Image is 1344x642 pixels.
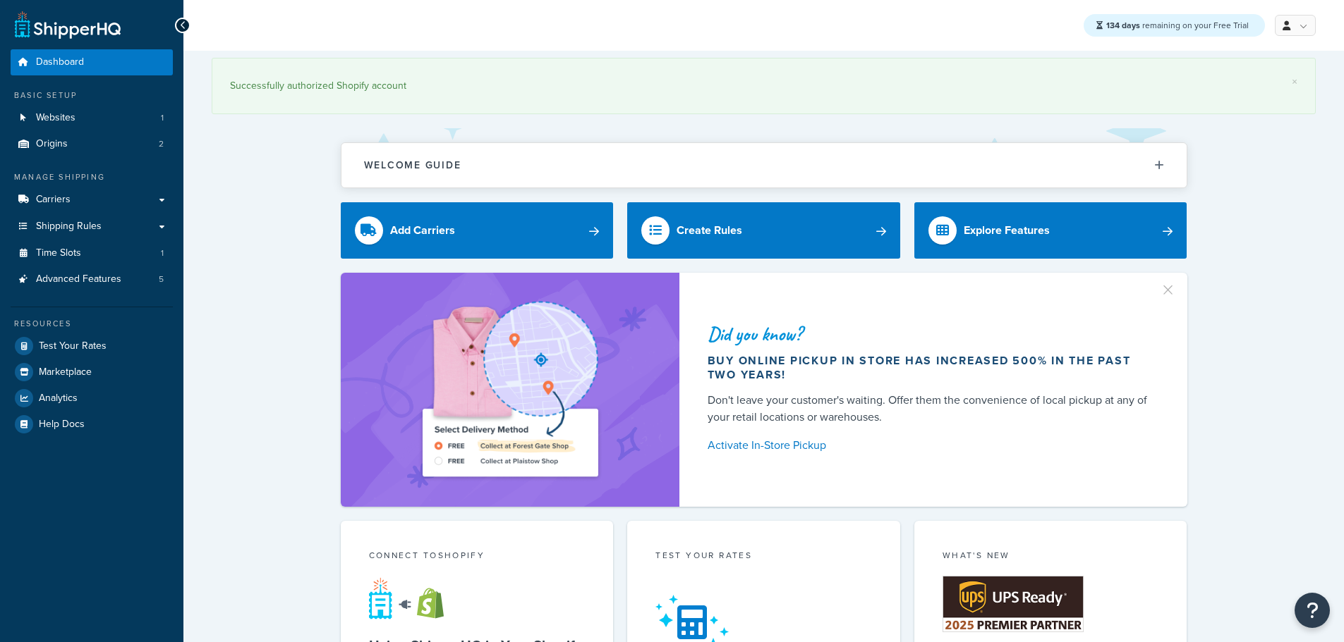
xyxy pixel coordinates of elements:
[36,112,75,124] span: Websites
[1292,76,1297,87] a: ×
[11,131,173,157] a: Origins2
[655,549,872,565] div: Test your rates
[11,105,173,131] li: Websites
[341,143,1187,187] button: Welcome Guide
[914,202,1187,259] a: Explore Features
[1106,19,1140,32] strong: 134 days
[36,194,71,206] span: Carriers
[36,56,84,68] span: Dashboard
[230,76,1297,96] div: Successfully authorized Shopify account
[11,412,173,437] a: Help Docs
[39,393,78,405] span: Analytics
[39,419,85,431] span: Help Docs
[159,273,164,285] span: 5
[677,221,742,240] div: Create Rules
[159,138,164,150] span: 2
[11,171,173,183] div: Manage Shipping
[369,549,586,565] div: Connect to Shopify
[11,49,173,75] a: Dashboard
[36,273,121,285] span: Advanced Features
[964,221,1050,240] div: Explore Features
[39,340,107,352] span: Test Your Rates
[11,105,173,131] a: Websites1
[161,247,164,259] span: 1
[11,187,173,213] a: Carriers
[11,214,173,240] a: Shipping Rules
[708,436,1154,455] a: Activate In-Store Pickup
[11,333,173,359] a: Test Your Rates
[341,202,614,259] a: Add Carriers
[390,221,455,240] div: Add Carriers
[36,138,68,150] span: Origins
[11,240,173,266] li: Time Slots
[943,549,1159,565] div: What's New
[11,318,173,330] div: Resources
[627,202,900,259] a: Create Rules
[11,266,173,292] a: Advanced Features5
[11,89,173,101] div: Basic Setup
[161,112,164,124] span: 1
[11,359,173,385] a: Marketplace
[36,247,81,259] span: Time Slots
[11,266,173,292] li: Advanced Features
[369,577,457,619] img: connect-shq-shopify-9b9a8c5a.svg
[364,160,461,171] h2: Welcome Guide
[36,221,102,233] span: Shipping Rules
[1106,19,1249,32] span: remaining on your Free Trial
[708,392,1154,426] div: Don't leave your customer's waiting. Offer them the convenience of local pickup at any of your re...
[708,354,1154,382] div: Buy online pickup in store has increased 500% in the past two years!
[382,294,638,486] img: ad-shirt-map-b0359fc47e01cab431d101c4b569394f6a03f54285957d908178d52f29eb9668.png
[11,240,173,266] a: Time Slots1
[11,385,173,411] a: Analytics
[11,131,173,157] li: Origins
[708,324,1154,344] div: Did you know?
[1295,593,1330,628] button: Open Resource Center
[39,366,92,378] span: Marketplace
